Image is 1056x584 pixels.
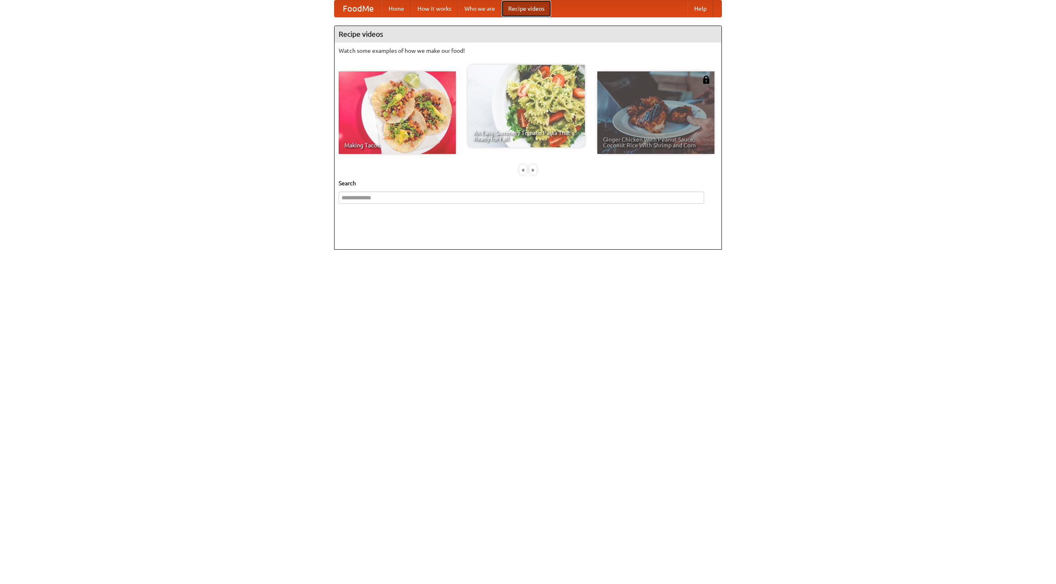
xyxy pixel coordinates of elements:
a: Who we are [458,0,502,17]
h5: Search [339,179,717,187]
a: Help [688,0,713,17]
a: Making Tacos [339,71,456,154]
div: » [529,165,537,175]
a: How it works [411,0,458,17]
div: « [519,165,527,175]
h4: Recipe videos [335,26,721,43]
a: An Easy, Summery Tomato Pasta That's Ready for Fall [468,65,585,147]
span: An Easy, Summery Tomato Pasta That's Ready for Fall [474,130,579,142]
a: Recipe videos [502,0,551,17]
a: FoodMe [335,0,382,17]
p: Watch some examples of how we make our food! [339,47,717,55]
span: Making Tacos [344,142,450,148]
a: Home [382,0,411,17]
img: 483408.png [702,76,710,84]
